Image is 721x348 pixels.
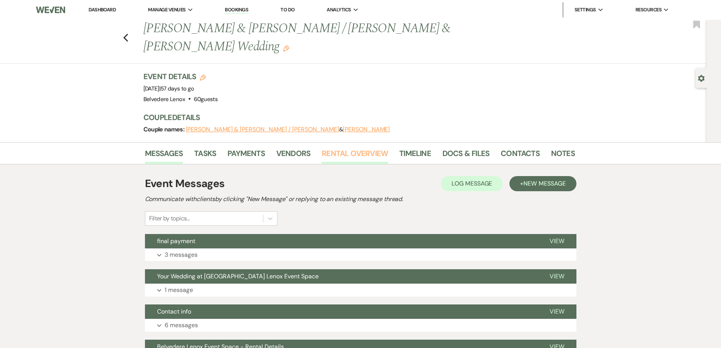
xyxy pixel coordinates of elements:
button: final payment [145,234,537,248]
button: View [537,304,576,319]
span: Contact info [157,307,191,315]
a: To Do [280,6,294,13]
h3: Event Details [143,71,218,82]
span: View [550,307,564,315]
span: Log Message [452,179,492,187]
span: | [159,85,194,92]
button: 6 messages [145,319,576,332]
a: Messages [145,147,183,164]
span: Belvedere Lenox [143,95,185,103]
p: 1 message [165,285,193,295]
button: View [537,269,576,284]
button: 1 message [145,284,576,297]
span: final payment [157,237,195,245]
a: Vendors [276,147,310,164]
button: Your Wedding at [GEOGRAPHIC_DATA] Lenox Event Space [145,269,537,284]
span: Manage Venues [148,6,185,14]
span: New Message [523,179,565,187]
button: View [537,234,576,248]
button: 3 messages [145,248,576,261]
span: View [550,272,564,280]
a: Rental Overview [322,147,388,164]
h1: Event Messages [145,176,225,192]
a: Contacts [501,147,540,164]
button: [PERSON_NAME] [343,126,390,133]
button: [PERSON_NAME] & [PERSON_NAME] / [PERSON_NAME] [186,126,339,133]
button: Open lead details [698,74,705,81]
button: Contact info [145,304,537,319]
a: Payments [227,147,265,164]
span: 60 guests [194,95,218,103]
span: Your Wedding at [GEOGRAPHIC_DATA] Lenox Event Space [157,272,319,280]
span: Couple names: [143,125,186,133]
img: Weven Logo [36,2,65,18]
h1: [PERSON_NAME] & [PERSON_NAME] / [PERSON_NAME] & [PERSON_NAME] Wedding [143,20,483,56]
div: Filter by topics... [149,214,190,223]
span: Settings [575,6,596,14]
span: & [186,126,390,133]
button: Log Message [441,176,503,191]
a: Dashboard [89,6,116,13]
span: Analytics [327,6,351,14]
a: Timeline [399,147,431,164]
h2: Communicate with clients by clicking "New Message" or replying to an existing message thread. [145,195,576,204]
p: 6 messages [165,320,198,330]
button: Edit [283,45,289,51]
a: Tasks [194,147,216,164]
a: Docs & Files [442,147,489,164]
span: 57 days to go [160,85,194,92]
h3: Couple Details [143,112,567,123]
span: [DATE] [143,85,194,92]
a: Bookings [225,6,248,14]
button: +New Message [509,176,576,191]
a: Notes [551,147,575,164]
span: View [550,237,564,245]
p: 3 messages [165,250,198,260]
span: Resources [635,6,662,14]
